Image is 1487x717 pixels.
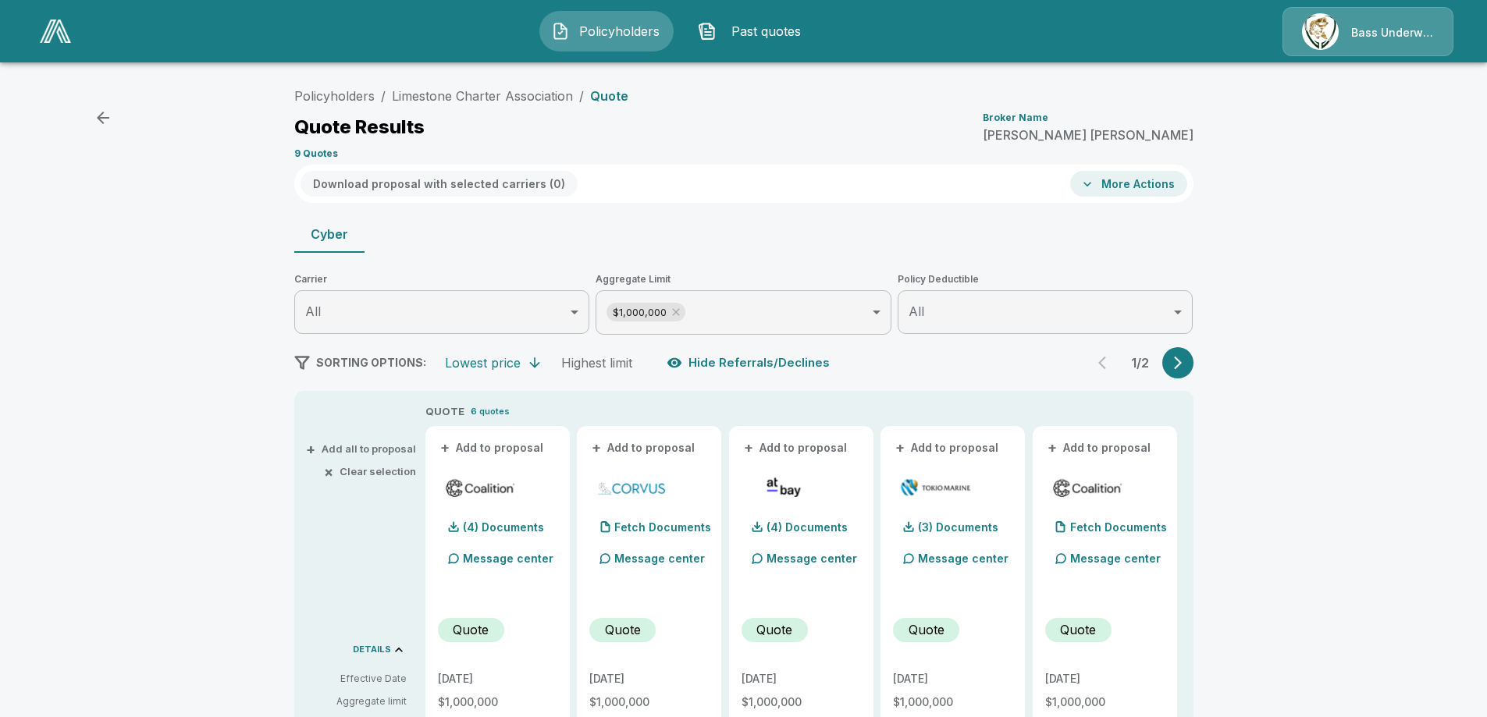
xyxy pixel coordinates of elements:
p: 6 quotes [471,405,510,418]
p: Fetch Documents [1070,522,1167,533]
button: Hide Referrals/Declines [663,348,836,378]
button: +Add to proposal [589,439,699,456]
button: +Add to proposal [893,439,1002,456]
button: More Actions [1070,171,1187,197]
span: Past quotes [723,22,809,41]
p: Effective Date [307,672,407,686]
p: [DATE] [438,673,557,684]
p: $1,000,000 [1045,697,1165,708]
a: Policyholders [294,88,375,104]
p: Quote Results [294,118,425,137]
button: +Add all to proposal [309,444,416,454]
a: Limestone Charter Association [392,88,573,104]
span: All [305,303,321,319]
img: AA Logo [40,20,71,43]
p: Quote [590,90,628,102]
div: $1,000,000 [607,303,685,321]
p: (4) Documents [463,522,544,533]
p: Quote [605,620,641,639]
img: Past quotes Icon [698,22,717,41]
span: $1,000,000 [607,303,673,321]
span: Policy Deductible [898,272,1194,287]
button: Cyber [294,215,365,253]
p: QUOTE [425,404,464,420]
p: $1,000,000 [742,697,861,708]
p: Message center [614,550,705,566]
button: ×Clear selection [327,467,416,477]
p: Quote [756,620,792,639]
span: SORTING OPTIONS: [316,356,426,369]
p: (3) Documents [918,522,998,533]
p: $1,000,000 [438,697,557,708]
span: + [592,442,601,453]
button: +Add to proposal [1045,439,1154,456]
p: [PERSON_NAME] [PERSON_NAME] [983,129,1194,141]
li: / [579,87,584,105]
span: + [895,442,905,453]
span: All [909,303,924,319]
p: 1 / 2 [1125,357,1156,369]
p: 9 Quotes [294,149,338,158]
button: Past quotes IconPast quotes [686,11,820,51]
button: Download proposal with selected carriers (0) [301,171,578,197]
div: Highest limit [561,355,632,371]
span: + [440,442,450,453]
p: Message center [767,550,857,566]
img: tmhcccyber [899,476,972,499]
p: Quote [1060,620,1096,639]
div: Lowest price [445,355,521,371]
li: / [381,87,386,105]
p: Fetch Documents [614,522,711,533]
p: [DATE] [893,673,1012,684]
p: (4) Documents [767,522,848,533]
span: + [1048,442,1057,453]
p: $1,000,000 [893,697,1012,708]
p: $1,000,000 [589,697,709,708]
p: Message center [1070,550,1161,566]
img: atbaycybersurplus [748,476,820,499]
img: corvuscybersurplus [596,476,668,499]
p: DETAILS [353,645,391,654]
span: Carrier [294,272,590,287]
span: Policyholders [576,22,662,41]
span: × [324,467,333,477]
button: Policyholders IconPolicyholders [539,11,674,51]
button: +Add to proposal [742,439,851,456]
p: Aggregate limit [307,694,407,708]
p: Quote [453,620,489,639]
span: Aggregate Limit [596,272,891,287]
button: +Add to proposal [438,439,547,456]
img: coalitioncyberadmitted [444,476,517,499]
nav: breadcrumb [294,87,628,105]
p: Quote [909,620,944,639]
span: + [306,444,315,454]
p: Message center [463,550,553,566]
p: [DATE] [589,673,709,684]
img: Policyholders Icon [551,22,570,41]
p: Broker Name [983,113,1048,122]
p: [DATE] [1045,673,1165,684]
p: Message center [918,550,1009,566]
img: coalitioncyber [1051,476,1124,499]
p: [DATE] [742,673,861,684]
span: + [744,442,753,453]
